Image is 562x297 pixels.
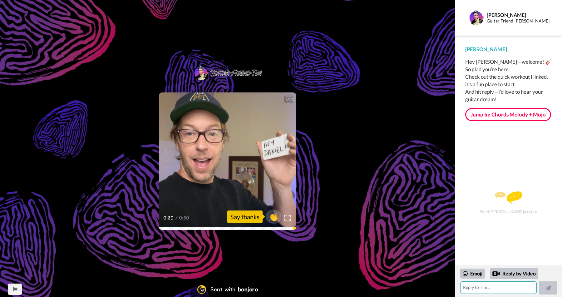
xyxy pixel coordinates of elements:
[490,268,538,279] div: Reply by Video
[465,46,552,53] div: [PERSON_NAME]
[197,285,206,294] img: Bonjoro Logo
[487,18,552,24] div: Guitar Friend [PERSON_NAME]
[487,12,552,18] div: [PERSON_NAME]
[266,212,281,222] span: 👏
[460,269,485,279] div: Emoji
[210,287,235,292] div: Sent with
[495,191,522,204] img: message.svg
[469,10,484,25] img: Profile Image
[492,270,500,277] div: Reply by Video
[175,214,178,222] span: /
[285,96,293,102] div: CC
[179,214,190,222] span: 0:50
[464,143,554,262] div: Send [PERSON_NAME] a reply.
[465,58,552,103] div: Hey [PERSON_NAME] – welcome! 🎸 So glad you’re here. Check out the quick workout I linked, it’s a ...
[266,210,281,224] button: 👏
[190,282,265,297] a: Bonjoro LogoSent withbonjoro
[465,108,551,121] a: Jump In: Chords Melody + Mojo
[227,210,263,223] div: Say thanks
[238,287,258,292] div: bonjoro
[284,215,291,221] img: Full screen
[163,214,174,222] span: 0:39
[193,66,262,80] img: 4168c7b9-a503-4c5a-8793-033c06aa830e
